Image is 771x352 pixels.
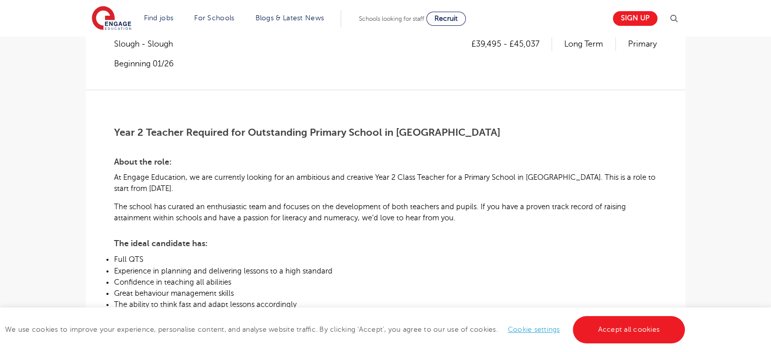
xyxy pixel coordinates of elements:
span: We use cookies to improve your experience, personalise content, and analyse website traffic. By c... [5,326,687,333]
span: At Engage Education, we are currently looking for an ambitious and creative Year 2 Class Teacher ... [114,173,655,192]
a: Find jobs [144,14,174,22]
span: About the role: [114,158,172,167]
span: Full QTS [114,255,143,263]
span: Year 2 Teacher Required for Outstanding Primary School in [GEOGRAPHIC_DATA] [114,127,500,138]
span: Experience in planning and delivering lessons to a high standard [114,267,333,275]
span: The ideal candidate has: [114,239,208,248]
a: Accept all cookies [573,316,685,343]
p: £39,495 - £45,037 [471,37,552,51]
span: Slough - Slough [114,37,183,51]
p: Long Term [564,37,616,51]
span: The ability to think fast and adapt lessons accordingly [114,300,297,308]
span: The school has curated an enthusiastic team and focuses on the development of both teachers and p... [114,203,626,222]
a: Blogs & Latest News [255,14,324,22]
span: Recruit [434,15,458,22]
p: Beginning 01/26 [114,58,183,69]
span: Schools looking for staff [359,15,424,22]
p: Primary [628,37,657,51]
span: Great behaviour management skills [114,289,234,297]
a: Cookie settings [508,326,560,333]
span: Confidence in teaching all abilities [114,278,231,286]
a: For Schools [194,14,234,22]
a: Sign up [613,11,657,26]
img: Engage Education [92,6,131,31]
a: Recruit [426,12,466,26]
